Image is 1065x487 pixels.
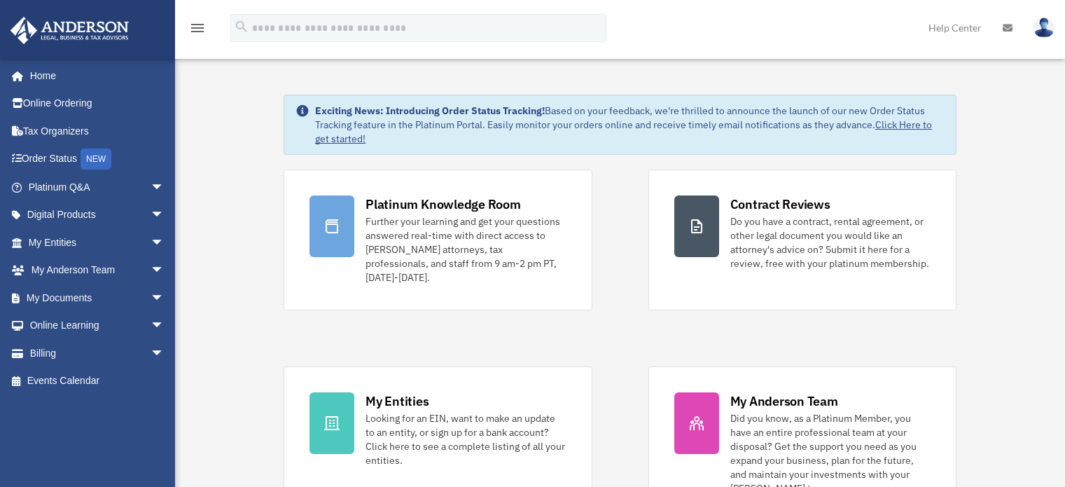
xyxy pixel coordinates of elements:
span: arrow_drop_down [151,201,179,230]
a: Online Learningarrow_drop_down [10,312,186,340]
a: Platinum Knowledge Room Further your learning and get your questions answered real-time with dire... [284,170,592,310]
a: Events Calendar [10,367,186,395]
span: arrow_drop_down [151,339,179,368]
a: My Entitiesarrow_drop_down [10,228,186,256]
div: Based on your feedback, we're thrilled to announce the launch of our new Order Status Tracking fe... [315,104,945,146]
a: Digital Productsarrow_drop_down [10,201,186,229]
a: menu [189,25,206,36]
a: Tax Organizers [10,117,186,145]
div: Platinum Knowledge Room [366,196,521,213]
span: arrow_drop_down [151,284,179,313]
span: arrow_drop_down [151,228,179,257]
a: Click Here to get started! [315,118,932,145]
i: menu [189,20,206,36]
a: Order StatusNEW [10,145,186,174]
img: Anderson Advisors Platinum Portal [6,17,133,44]
a: Platinum Q&Aarrow_drop_down [10,173,186,201]
a: My Anderson Teamarrow_drop_down [10,256,186,284]
div: My Entities [366,392,429,410]
div: Looking for an EIN, want to make an update to an entity, or sign up for a bank account? Click her... [366,411,566,467]
div: NEW [81,149,111,170]
div: Further your learning and get your questions answered real-time with direct access to [PERSON_NAM... [366,214,566,284]
a: Billingarrow_drop_down [10,339,186,367]
img: User Pic [1033,18,1054,38]
div: Do you have a contract, rental agreement, or other legal document you would like an attorney's ad... [730,214,931,270]
a: Home [10,62,179,90]
span: arrow_drop_down [151,173,179,202]
span: arrow_drop_down [151,256,179,285]
a: Online Ordering [10,90,186,118]
span: arrow_drop_down [151,312,179,341]
a: Contract Reviews Do you have a contract, rental agreement, or other legal document you would like... [648,170,956,310]
div: My Anderson Team [730,392,838,410]
strong: Exciting News: Introducing Order Status Tracking! [315,104,545,117]
a: My Documentsarrow_drop_down [10,284,186,312]
div: Contract Reviews [730,196,830,213]
i: search [234,19,249,34]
